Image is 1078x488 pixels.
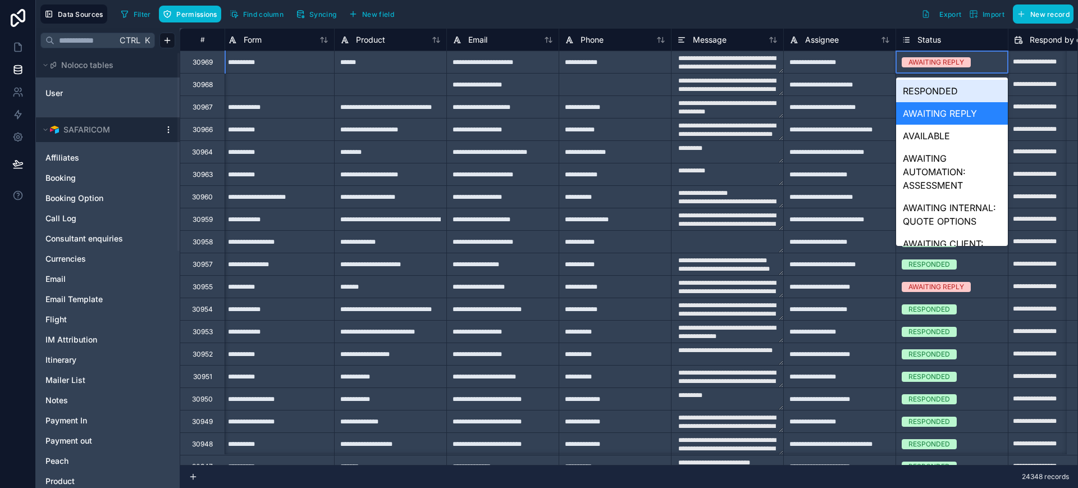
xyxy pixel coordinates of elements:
a: Email Template [45,294,148,305]
div: AVAILABLE [896,125,1008,147]
div: 30964 [192,148,213,157]
span: Phone [581,34,604,45]
span: Currencies [45,253,86,264]
a: Consultant enquiries [45,233,148,244]
a: Peach [45,455,148,467]
div: 30957 [193,260,213,269]
span: New record [1030,10,1070,19]
div: RESPONDED [908,327,950,337]
span: Call Log [45,213,76,224]
span: Data Sources [58,10,103,19]
div: 30966 [193,125,213,134]
span: Assignee [805,34,839,45]
a: Flight [45,314,148,325]
span: Email [468,34,487,45]
div: 30947 [192,462,213,471]
button: Permissions [159,6,221,22]
div: 30953 [193,327,213,336]
span: Message [693,34,727,45]
a: Itinerary [45,354,148,366]
div: 30954 [192,305,213,314]
span: Flight [45,314,67,325]
a: Affiliates [45,152,148,163]
div: Payment out [40,432,175,450]
div: AWAITING REPLY [908,282,964,292]
div: 30968 [193,80,213,89]
div: RESPONDED [908,394,950,404]
span: Itinerary [45,354,76,366]
a: Booking [45,172,148,184]
img: Airtable Logo [50,125,59,134]
span: Import [983,10,1004,19]
a: Payment out [45,435,148,446]
button: Find column [226,6,287,22]
div: 30948 [192,440,213,449]
button: Filter [116,6,155,22]
div: AWAITING AUTOMATION: ASSESSMENT [896,147,1008,197]
span: Form [244,34,262,45]
div: RESPONDED [896,80,1008,102]
div: AWAITING CLIENT: QUOTE OPTIONS SENT [896,232,1008,282]
span: Affiliates [45,152,79,163]
a: Notes [45,395,148,406]
span: Notes [45,395,68,406]
div: Email Template [40,290,175,308]
span: Find column [243,10,284,19]
a: Syncing [292,6,345,22]
div: 30960 [192,193,213,202]
a: New record [1008,4,1074,24]
a: Payment In [45,415,148,426]
span: User [45,88,63,99]
a: Email [45,273,148,285]
a: Mailer List [45,375,148,386]
span: Booking Option [45,193,103,204]
span: Peach [45,455,68,467]
button: Data Sources [40,4,107,24]
div: 30958 [193,238,213,247]
a: Permissions [159,6,225,22]
button: Noloco tables [40,57,168,73]
span: IM Attribution [45,334,97,345]
span: Noloco tables [61,60,113,71]
span: Payment out [45,435,92,446]
span: Ctrl [118,33,141,47]
div: Currencies [40,250,175,268]
span: Status [917,34,941,45]
div: Flight [40,311,175,329]
div: Notes [40,391,175,409]
span: Product [45,476,75,487]
div: Consultant enquiries [40,230,175,248]
span: Permissions [176,10,217,19]
span: New field [362,10,394,19]
div: Peach [40,452,175,470]
a: User [45,88,136,99]
div: 30951 [193,372,212,381]
div: RESPONDED [908,349,950,359]
div: RESPONDED [908,372,950,382]
div: Booking [40,169,175,187]
a: Currencies [45,253,148,264]
div: Booking Option [40,189,175,207]
span: Filter [134,10,151,19]
a: Call Log [45,213,148,224]
span: SAFARICOM [63,124,110,135]
div: Affiliates [40,149,175,167]
button: New record [1013,4,1074,24]
div: 30952 [193,350,213,359]
div: RESPONDED [908,439,950,449]
button: New field [345,6,398,22]
span: Mailer List [45,375,85,386]
div: RESPONDED [908,259,950,270]
a: Product [45,476,148,487]
div: Payment In [40,412,175,430]
button: Airtable LogoSAFARICOM [40,122,159,138]
div: AWAITING REPLY [896,102,1008,125]
a: Booking Option [45,193,148,204]
div: RESPONDED [908,304,950,314]
div: User [40,84,175,102]
div: RESPONDED [908,462,950,472]
div: 30963 [193,170,213,179]
div: AWAITING INTERNAL: QUOTE OPTIONS [896,197,1008,232]
span: Email Template [45,294,103,305]
a: IM Attribution [45,334,148,345]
